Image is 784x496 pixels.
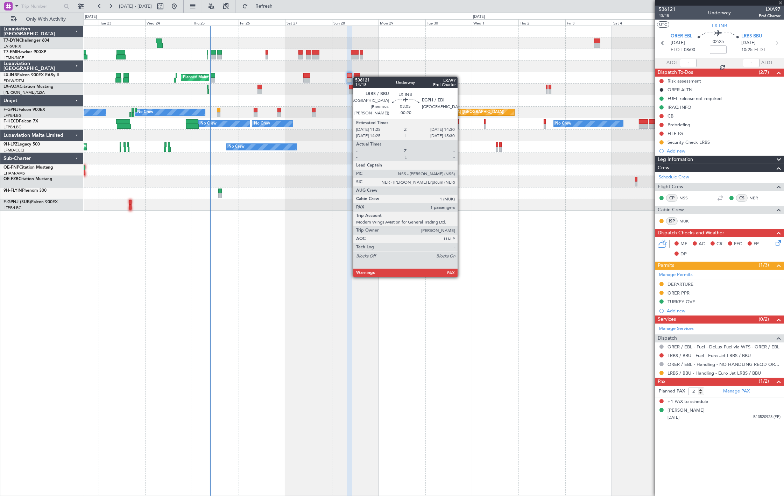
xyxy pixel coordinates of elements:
div: Security Check LRBS [668,139,710,145]
a: LFMD/CEQ [3,148,24,153]
span: 08:00 [684,47,695,54]
span: 9H-FLYIN [3,189,22,193]
span: MF [680,241,687,248]
div: FILE IG [668,130,683,136]
div: CP [666,194,678,202]
a: OE-FNPCitation Mustang [3,165,53,170]
span: Crew [658,164,670,172]
div: No Crew [556,119,572,129]
div: Risk assessment [668,78,701,84]
a: NER [749,195,765,201]
div: CB [668,113,673,119]
label: Planned PAX [659,388,685,395]
span: B13520923 (PP) [753,414,781,420]
a: LFMN/NCE [3,55,24,61]
a: NSS [679,195,695,201]
div: TURKEY OVF [668,299,695,305]
a: ORER / EBL - Fuel - DeLux Fuel via WFS - ORER / EBL [668,344,779,350]
span: OE-FZB [3,177,19,181]
a: F-HECDFalcon 7X [3,119,38,123]
span: (1/2) [759,377,769,385]
span: 02:25 [713,38,724,45]
a: OE-FZBCitation Mustang [3,177,52,181]
a: EDLW/DTM [3,78,24,84]
span: [DATE] [741,40,756,47]
span: FFC [734,241,742,248]
span: OE-FNP [3,165,19,170]
div: DEPARTURE [668,281,693,287]
span: (0/2) [759,316,769,323]
span: 13/18 [659,13,676,19]
span: LRBS BBU [741,33,762,40]
a: EVRA/RIX [3,44,21,49]
div: Sun 28 [332,19,379,26]
span: 9H-LPZ [3,142,17,147]
a: [PERSON_NAME]/QSA [3,90,45,95]
span: +1 PAX to schedule [668,398,708,405]
a: EHAM/AMS [3,171,25,176]
div: Tue 30 [425,19,472,26]
span: ELDT [754,47,765,54]
span: Flight Crew [658,183,684,191]
span: [DATE] - [DATE] [119,3,152,9]
div: Thu 25 [192,19,238,26]
div: [DATE] [85,14,97,20]
span: Services [658,316,676,324]
div: No Crew [254,119,270,129]
span: (1/3) [759,261,769,269]
a: Manage PAX [723,388,750,395]
span: F-HECD [3,119,19,123]
div: Fri 26 [239,19,285,26]
a: LX-AOACitation Mustang [3,85,54,89]
span: DP [680,251,687,258]
span: Refresh [249,4,279,9]
span: Dispatch To-Dos [658,69,693,77]
span: ATOT [666,59,678,66]
div: CS [736,194,748,202]
span: Only With Activity [18,17,74,22]
div: No Crew [137,107,153,118]
a: Manage Permits [659,271,693,278]
a: T7-EMIHawker 900XP [3,50,46,54]
a: LRBS / BBU - Handling - Euro Jet LRBS / BBU [668,370,761,376]
span: T7-EMI [3,50,17,54]
span: Cabin Crew [658,206,684,214]
div: Sat 4 [612,19,658,26]
div: Sat 27 [285,19,332,26]
div: ORER PPR [668,290,690,296]
button: UTC [657,21,669,28]
span: F-GPNJ [3,108,19,112]
span: 536121 [659,6,676,13]
span: FP [754,241,759,248]
div: [DATE] [473,14,485,20]
span: [DATE] [668,415,679,420]
a: ORER / EBL - Handling - NO HANDLING REQD ORER/EBL [668,361,781,367]
div: ORER ALTN [668,87,692,93]
a: F-GPNJFalcon 900EX [3,108,45,112]
a: Manage Services [659,325,694,332]
span: LX-AOA [3,85,20,89]
span: Pref Charter [759,13,781,19]
span: Permits [658,262,674,270]
a: LX-INBFalcon 900EX EASy II [3,73,59,77]
a: LFPB/LBG [3,125,22,130]
a: T7-DYNChallenger 604 [3,38,49,43]
span: (2/7) [759,69,769,76]
button: Only With Activity [8,14,76,25]
a: 9H-FLYINPhenom 300 [3,189,47,193]
div: Planned Maint [GEOGRAPHIC_DATA] ([GEOGRAPHIC_DATA]) [183,72,293,83]
a: MUK [679,218,695,224]
span: F-GPNJ (SUB) [3,200,31,204]
div: FUEL release not required [668,95,722,101]
div: ISP [666,217,678,225]
div: IRAQ INFO [668,104,691,110]
div: No Crew [200,119,217,129]
div: Planned Maint [GEOGRAPHIC_DATA] ([GEOGRAPHIC_DATA]) [394,107,504,118]
span: Dispatch Checks and Weather [658,229,724,237]
input: Trip Number [21,1,62,12]
div: [PERSON_NAME] [668,407,705,414]
div: Wed 24 [145,19,192,26]
span: Leg Information [658,156,693,164]
span: LX-INB [712,22,727,29]
span: [DATE] [671,40,685,47]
